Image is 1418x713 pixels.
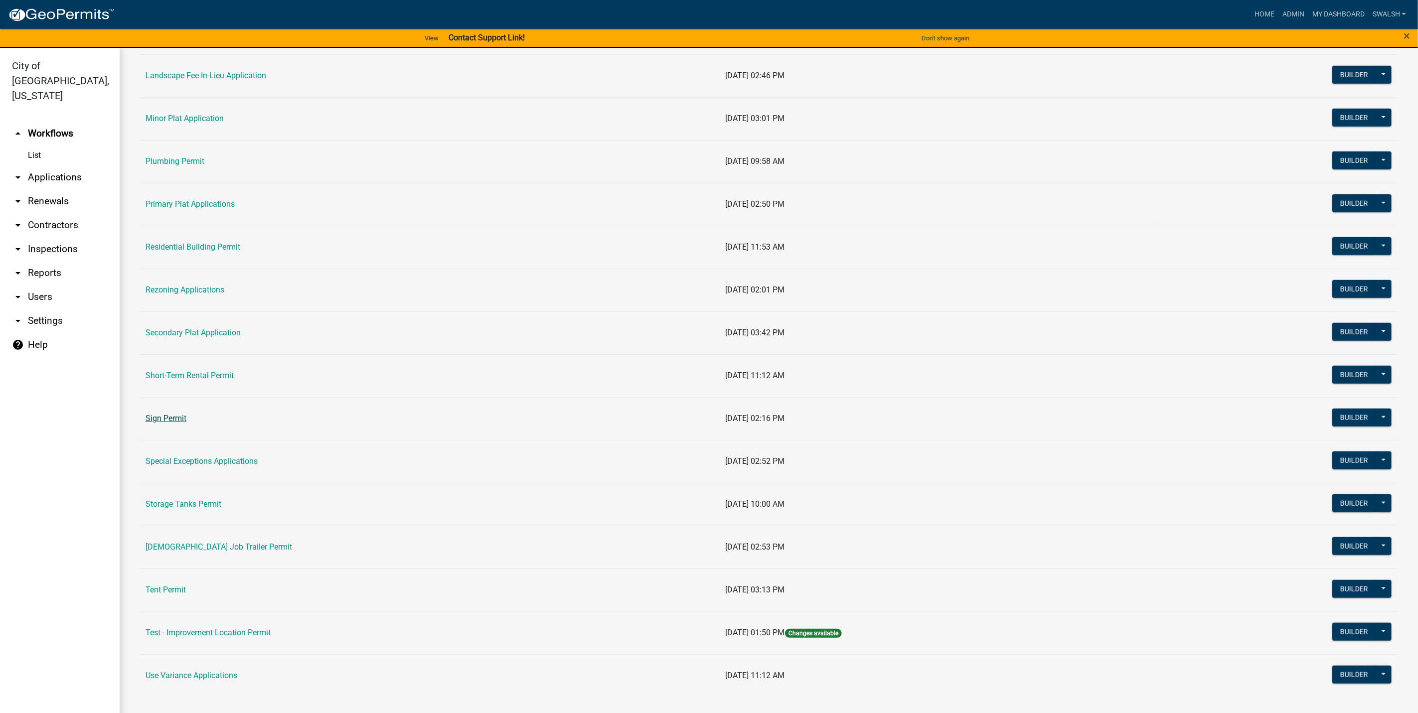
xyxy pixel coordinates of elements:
i: arrow_drop_down [12,171,24,183]
a: Landscape Fee-In-Lieu Application [146,71,266,80]
i: help [12,339,24,351]
button: Don't show again [918,30,973,46]
span: [DATE] 02:01 PM [726,285,785,294]
span: [DATE] 11:53 AM [726,242,785,252]
button: Builder [1332,366,1376,384]
button: Builder [1332,409,1376,427]
a: swalsh [1369,5,1410,24]
i: arrow_drop_down [12,267,24,279]
button: Builder [1332,280,1376,298]
i: arrow_drop_down [12,291,24,303]
i: arrow_drop_down [12,243,24,255]
button: Builder [1332,66,1376,84]
span: [DATE] 02:52 PM [726,456,785,466]
span: [DATE] 03:01 PM [726,114,785,123]
a: Residential Building Permit [146,242,240,252]
a: View [421,30,443,46]
button: Builder [1332,666,1376,684]
button: Builder [1332,451,1376,469]
span: [DATE] 11:12 AM [726,671,785,680]
a: My Dashboard [1308,5,1369,24]
a: Storage Tanks Permit [146,499,221,509]
span: × [1404,29,1411,43]
a: Rezoning Applications [146,285,224,294]
span: [DATE] 02:46 PM [726,71,785,80]
strong: Contact Support Link! [449,33,525,42]
button: Builder [1332,494,1376,512]
a: Home [1251,5,1278,24]
span: [DATE] 02:53 PM [726,542,785,552]
button: Builder [1332,109,1376,127]
span: [DATE] 10:00 AM [726,499,785,509]
a: Secondary Plat Application [146,328,241,337]
button: Builder [1332,623,1376,641]
a: Use Variance Applications [146,671,237,680]
span: [DATE] 09:58 AM [726,156,785,166]
span: Changes available [785,629,842,638]
span: [DATE] 03:42 PM [726,328,785,337]
a: Admin [1278,5,1308,24]
a: Special Exceptions Applications [146,456,258,466]
a: Sign Permit [146,414,186,423]
i: arrow_drop_up [12,128,24,140]
span: [DATE] 03:13 PM [726,585,785,594]
button: Close [1404,30,1411,42]
a: Minor Plat Application [146,114,224,123]
span: [DATE] 01:50 PM [726,628,785,637]
a: Plumbing Permit [146,156,204,166]
a: Primary Plat Applications [146,199,235,209]
i: arrow_drop_down [12,219,24,231]
button: Builder [1332,580,1376,598]
span: [DATE] 02:16 PM [726,414,785,423]
a: [DEMOGRAPHIC_DATA] Job Trailer Permit [146,542,292,552]
i: arrow_drop_down [12,315,24,327]
span: [DATE] 02:50 PM [726,199,785,209]
button: Builder [1332,537,1376,555]
a: Tent Permit [146,585,186,594]
span: [DATE] 11:12 AM [726,371,785,380]
button: Builder [1332,323,1376,341]
button: Builder [1332,237,1376,255]
a: Short-Term Rental Permit [146,371,234,380]
i: arrow_drop_down [12,195,24,207]
button: Builder [1332,194,1376,212]
a: Test - Improvement Location Permit [146,628,271,637]
button: Builder [1332,151,1376,169]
